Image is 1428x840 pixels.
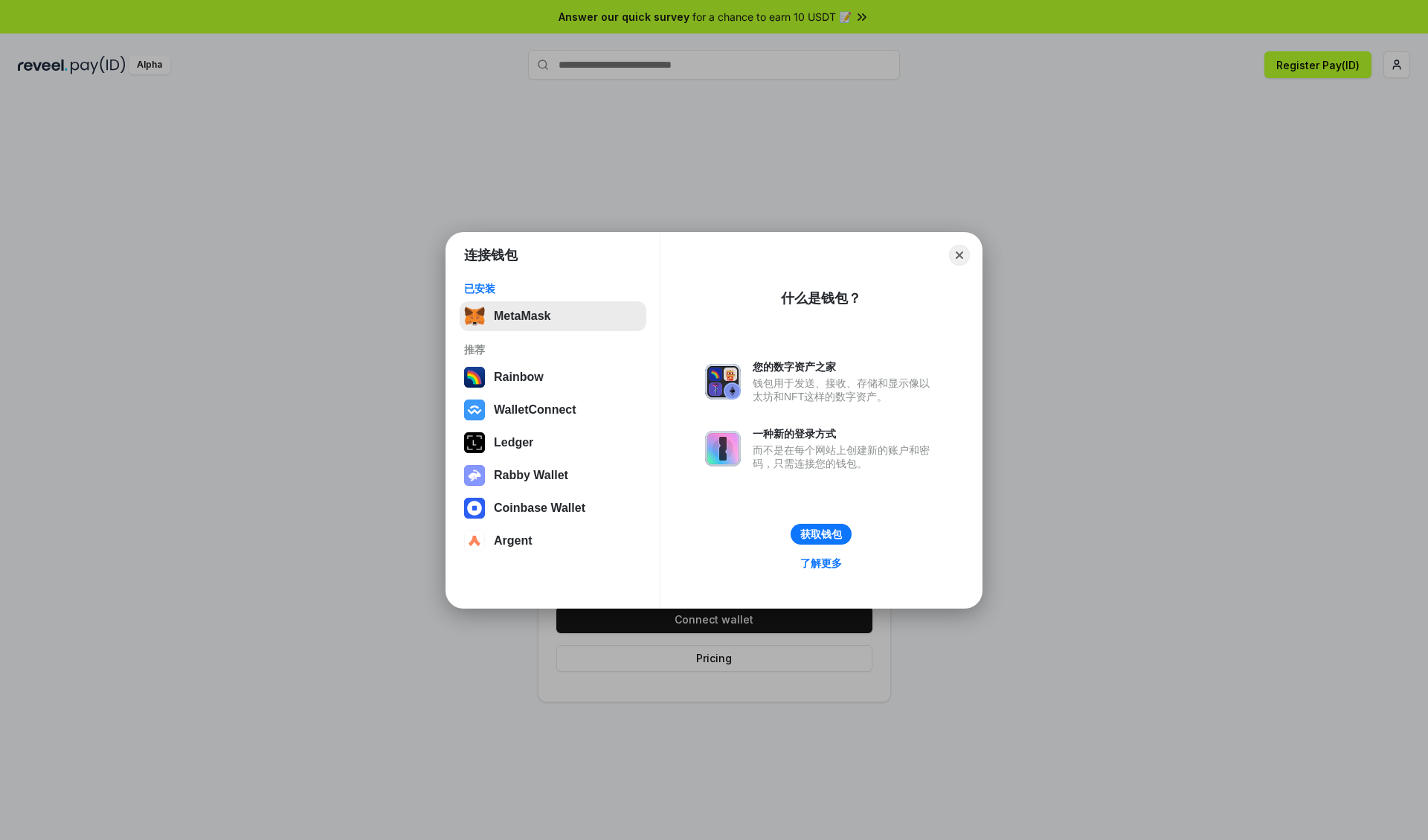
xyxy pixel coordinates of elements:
[464,530,485,551] img: svg+xml,%3Csvg%20width%3D%2228%22%20height%3D%2228%22%20viewBox%3D%220%200%2028%2028%22%20fill%3D...
[464,306,485,327] img: svg+xml,%3Csvg%20fill%3D%22none%22%20height%3D%2233%22%20viewBox%3D%220%200%2035%2033%22%20width%...
[705,364,741,400] img: svg+xml,%3Csvg%20xmlns%3D%22http%3A%2F%2Fwww.w3.org%2F2000%2Fsvg%22%20fill%3D%22none%22%20viewBox...
[494,436,533,449] div: Ledger
[464,465,485,486] img: svg+xml,%3Csvg%20xmlns%3D%22http%3A%2F%2Fwww.w3.org%2F2000%2Fsvg%22%20fill%3D%22none%22%20viewBox...
[494,310,550,323] div: MetaMask
[460,493,646,523] button: Coinbase Wallet
[464,498,485,519] img: svg+xml,%3Csvg%20width%3D%2228%22%20height%3D%2228%22%20viewBox%3D%220%200%2028%2028%22%20fill%3D...
[464,367,485,388] img: svg+xml,%3Csvg%20width%3D%22120%22%20height%3D%22120%22%20viewBox%3D%220%200%20120%20120%22%20fil...
[800,528,842,541] div: 获取钱包
[800,557,842,570] div: 了解更多
[753,360,937,373] div: 您的数字资产之家
[460,526,646,556] button: Argent
[753,376,937,403] div: 钱包用于发送、接收、存储和显示像以太坊和NFT这样的数字资产。
[464,432,485,453] img: svg+xml,%3Csvg%20xmlns%3D%22http%3A%2F%2Fwww.w3.org%2F2000%2Fsvg%22%20width%3D%2228%22%20height%3...
[949,245,970,266] button: Close
[460,461,646,490] button: Rabby Wallet
[494,534,533,548] div: Argent
[494,501,585,515] div: Coinbase Wallet
[464,282,642,295] div: 已安装
[464,246,518,264] h1: 连接钱包
[460,428,646,458] button: Ledger
[494,371,544,384] div: Rainbow
[460,395,646,425] button: WalletConnect
[460,362,646,392] button: Rainbow
[494,469,568,482] div: Rabby Wallet
[781,289,861,307] div: 什么是钱包？
[464,400,485,420] img: svg+xml,%3Csvg%20width%3D%2228%22%20height%3D%2228%22%20viewBox%3D%220%200%2028%2028%22%20fill%3D...
[464,343,642,356] div: 推荐
[460,301,646,331] button: MetaMask
[791,554,851,573] a: 了解更多
[705,431,741,467] img: svg+xml,%3Csvg%20xmlns%3D%22http%3A%2F%2Fwww.w3.org%2F2000%2Fsvg%22%20fill%3D%22none%22%20viewBox...
[494,403,576,417] div: WalletConnect
[753,427,937,440] div: 一种新的登录方式
[753,443,937,470] div: 而不是在每个网站上创建新的账户和密码，只需连接您的钱包。
[791,524,852,545] button: 获取钱包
